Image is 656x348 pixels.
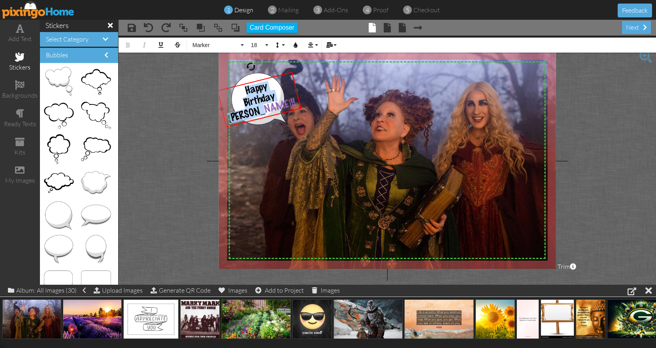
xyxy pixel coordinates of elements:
[46,35,89,43] a: Select Category
[151,285,211,296] div: Generate QR Code
[2,299,61,339] img: 20250915-230308-739cb905ce62-500.jpg
[81,138,111,161] img: 20180929-192707-c99ccc15-250.png
[81,102,111,129] img: 20180929-192708-1e1db445-250.png
[244,81,268,96] span: Happy
[137,38,152,53] button: Italic (⌘I)
[189,38,245,53] button: Marker
[219,285,247,296] div: Images
[45,202,73,231] img: 20180929-192735-a299e711-250.png
[324,6,348,14] span: add-ons
[234,6,253,14] span: design
[312,285,340,296] div: Images
[123,299,178,339] img: 20250407-132530-d4bdfc99662c-500.jpg
[255,285,304,296] div: Add to Project
[44,103,74,128] img: 20180929-192738-eb6eb77d-250.png
[44,235,73,265] img: 20180929-192708-977a9d16-250.png
[323,38,338,53] button: Mail Merge
[366,6,369,15] span: 4
[120,38,135,53] button: Bold (⌘B)
[170,38,185,53] button: Strikethrough (⌘S)
[404,299,474,339] img: 20250109-222213-39fb037897c4-500.jpg
[475,299,515,339] img: 20250108-231901-9fe0f266b073-500.jpg
[81,205,111,228] img: 20180929-192736-05fb04a0-250.png
[227,97,296,124] span: ​[PERSON_NAME]!!
[81,69,111,95] img: 20180929-192744-d8e3a89f-250.png
[413,6,440,14] span: checkout
[247,23,298,33] button: Card Composer
[45,22,113,30] h4: stickers
[250,42,264,49] span: 18
[81,171,111,195] img: 20180929-192739-5a7ab96a-250.png
[242,91,275,109] span: Birthday
[85,235,106,265] img: 20180929-192710-640847d9-250.png
[373,6,388,14] span: proof
[221,299,291,339] img: 20250312-023905-2b138bf5cfa4-500.jpg
[94,285,143,296] div: Upload Images
[227,6,230,15] span: 1
[180,299,220,339] img: 20250313-213254-f99191e4b237-500.jpg
[47,134,70,164] img: 20180929-192702-eb29c84a-250.png
[271,6,274,15] span: 2
[46,51,68,59] a: Bubbles
[576,299,606,339] img: 20241203-141930-98422ac5d397-500.jpg
[45,67,72,97] img: 20180929-192709-d29649be-250.png
[44,173,74,193] img: 20180929-192732-fcd22fd8-250.png
[81,271,111,297] img: 20180929-192742-42dec9cc-250.png
[44,271,74,297] img: 20180929-192736-c57829cd-250.png
[2,1,75,19] img: pixingo logo
[334,299,403,339] img: 20250204-235257-b9ef97cec65c-500.jpg
[8,285,86,296] div: Album: All Images (30)
[192,42,239,49] span: Marker
[517,299,539,339] img: 20241217-151559-ec1052e35910-500.jpg
[247,38,270,53] button: 18
[153,38,168,53] button: Underline (⌘U)
[278,6,299,14] span: mailing
[541,299,574,339] img: 20241206-230320-140c337630de-500.jpg
[218,51,557,277] img: 20250915-230308-739cb905ce62-1500.jpg
[618,4,652,17] button: Feedback
[406,6,409,15] span: 5
[292,299,332,339] img: 20250205-155302-965746914471-500.jpg
[622,21,651,34] div: next
[316,6,320,15] span: 3
[63,299,122,339] img: 20250716-225050-d0eb2e4c1a7d-500.jpg
[558,262,576,271] span: Trim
